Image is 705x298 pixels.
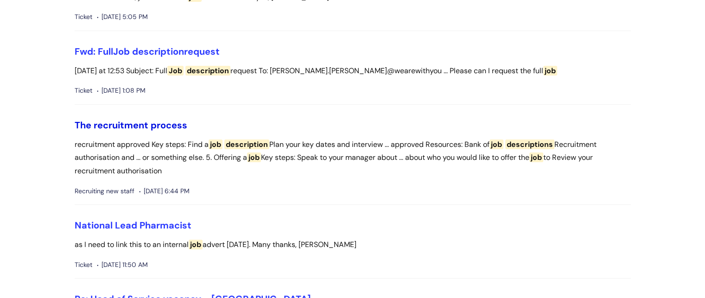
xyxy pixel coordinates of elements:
[167,66,184,76] span: Job
[489,139,503,149] span: job
[75,185,134,197] span: Recruiting new staff
[529,152,543,162] span: job
[113,45,130,57] span: Job
[132,45,184,57] span: description
[209,139,222,149] span: job
[75,85,92,96] span: Ticket
[97,85,146,96] span: [DATE] 1:08 PM
[75,238,631,252] p: as I need to link this to an internal advert [DATE]. Many thanks, [PERSON_NAME]
[75,119,187,131] a: The recruitment process
[75,11,92,23] span: Ticket
[224,139,269,149] span: description
[139,185,190,197] span: [DATE] 6:44 PM
[189,240,203,249] span: job
[185,66,230,76] span: description
[75,259,92,271] span: Ticket
[97,11,148,23] span: [DATE] 5:05 PM
[75,45,220,57] a: Fwd: FullJob descriptionrequest
[505,139,554,149] span: descriptions
[75,138,631,178] p: recruitment approved Key steps: Find a Plan your key dates and interview ... approved Resources: ...
[543,66,557,76] span: job
[75,64,631,78] p: [DATE] at 12:53 Subject: Full request To: [PERSON_NAME].[PERSON_NAME]@wearewithyou ... Please can...
[75,219,191,231] a: National Lead Pharmacist
[247,152,261,162] span: job
[97,259,148,271] span: [DATE] 11:50 AM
